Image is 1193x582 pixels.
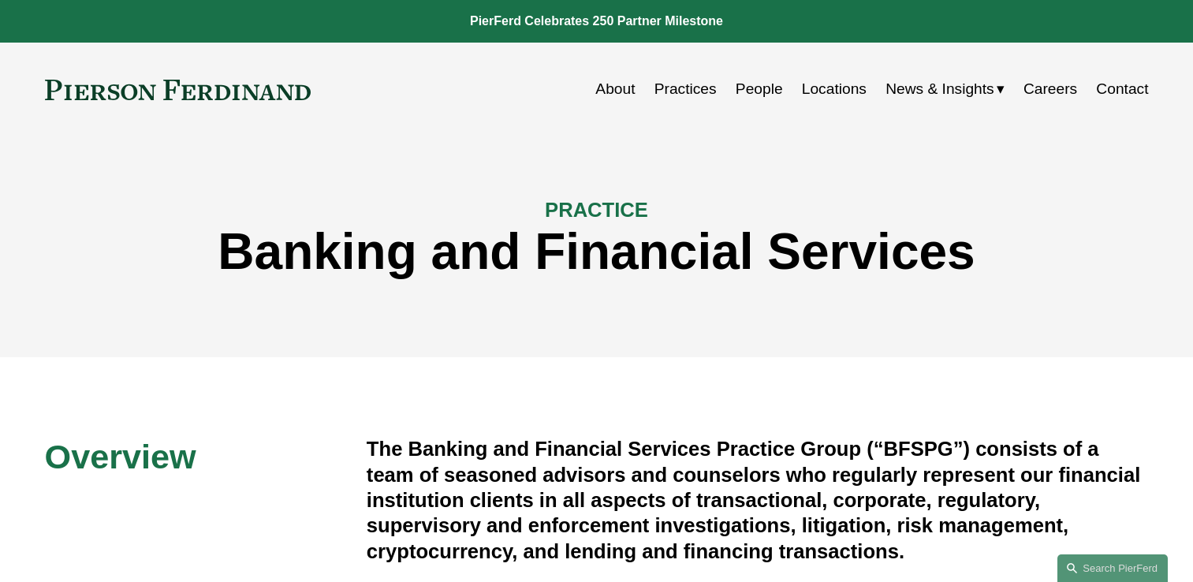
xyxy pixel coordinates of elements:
[802,74,867,104] a: Locations
[1023,74,1077,104] a: Careers
[367,436,1149,564] h4: The Banking and Financial Services Practice Group (“BFSPG”) consists of a team of seasoned adviso...
[595,74,635,104] a: About
[885,74,1005,104] a: folder dropdown
[654,74,717,104] a: Practices
[1096,74,1148,104] a: Contact
[736,74,783,104] a: People
[1057,554,1168,582] a: Search this site
[885,76,994,103] span: News & Insights
[45,223,1149,281] h1: Banking and Financial Services
[545,199,648,221] span: PRACTICE
[45,438,196,476] span: Overview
